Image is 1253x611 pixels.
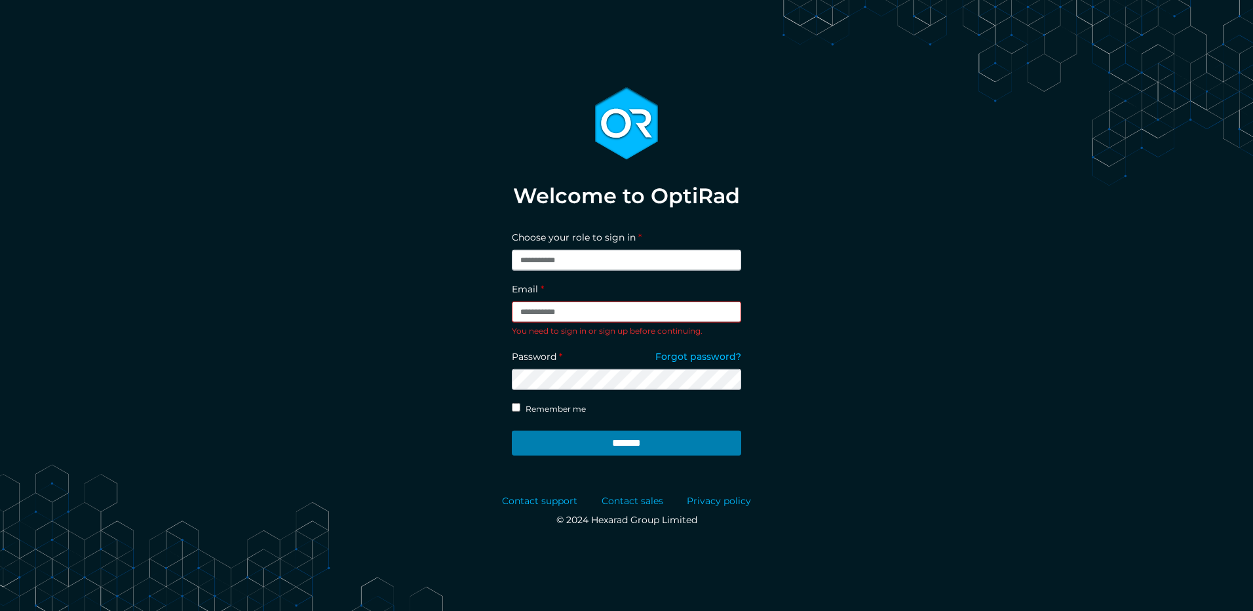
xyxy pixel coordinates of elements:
[512,350,562,364] label: Password
[687,494,751,508] a: Privacy policy
[502,494,577,508] a: Contact support
[512,231,642,245] label: Choose your role to sign in
[526,403,586,415] label: Remember me
[512,283,544,296] label: Email
[502,513,751,527] p: © 2024 Hexarad Group Limited
[595,87,658,160] img: optirad_logo-13d80ebaeef41a0bd4daa28750046bb8215ff99b425e875e5b69abade74ad868.svg
[655,350,741,369] a: Forgot password?
[602,494,663,508] a: Contact sales
[512,326,703,336] span: You need to sign in or sign up before continuing.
